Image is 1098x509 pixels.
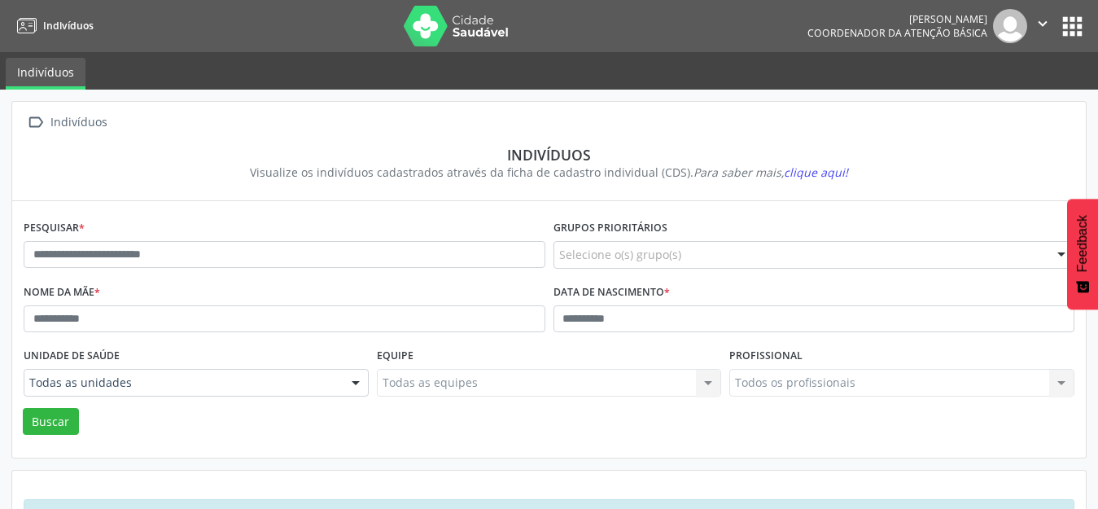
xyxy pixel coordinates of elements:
div: Visualize os indivíduos cadastrados através da ficha de cadastro individual (CDS). [35,164,1063,181]
div: [PERSON_NAME] [807,12,987,26]
i:  [24,111,47,134]
a:  Indivíduos [24,111,110,134]
div: Indivíduos [47,111,110,134]
span: clique aqui! [784,165,848,180]
button: Buscar [23,408,79,436]
span: Coordenador da Atenção Básica [807,26,987,40]
label: Grupos prioritários [553,216,667,241]
i: Para saber mais, [693,165,848,180]
span: Feedback [1075,215,1090,272]
span: Indivíduos [43,19,94,33]
span: Todas as unidades [29,375,335,391]
a: Indivíduos [6,58,85,90]
i:  [1034,15,1052,33]
label: Data de nascimento [553,280,670,305]
button: Feedback - Mostrar pesquisa [1067,199,1098,309]
a: Indivíduos [11,12,94,39]
label: Equipe [377,344,413,369]
label: Unidade de saúde [24,344,120,369]
div: Indivíduos [35,146,1063,164]
button: apps [1058,12,1087,41]
label: Nome da mãe [24,280,100,305]
button:  [1027,9,1058,43]
label: Pesquisar [24,216,85,241]
label: Profissional [729,344,803,369]
img: img [993,9,1027,43]
span: Selecione o(s) grupo(s) [559,246,681,263]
